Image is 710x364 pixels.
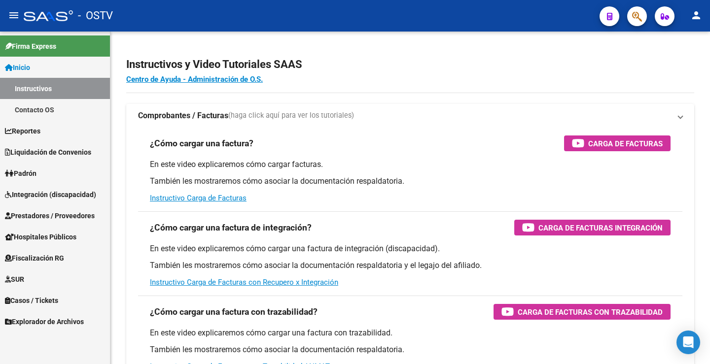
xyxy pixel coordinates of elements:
[150,159,671,170] p: En este video explicaremos cómo cargar facturas.
[126,55,694,74] h2: Instructivos y Video Tutoriales SAAS
[5,253,64,264] span: Fiscalización RG
[5,147,91,158] span: Liquidación de Convenios
[518,306,663,318] span: Carga de Facturas con Trazabilidad
[150,194,247,202] a: Instructivo Carga de Facturas
[150,243,671,254] p: En este video explicaremos cómo cargar una factura de integración (discapacidad).
[150,221,312,234] h3: ¿Cómo cargar una factura de integración?
[150,278,338,287] a: Instructivo Carga de Facturas con Recupero x Integración
[514,220,671,235] button: Carga de Facturas Integración
[564,135,671,151] button: Carga de Facturas
[5,316,84,327] span: Explorador de Archivos
[78,5,113,27] span: - OSTV
[5,126,40,136] span: Reportes
[150,305,318,319] h3: ¿Cómo cargar una factura con trazabilidad?
[494,304,671,320] button: Carga de Facturas con Trazabilidad
[588,137,663,150] span: Carga de Facturas
[5,295,58,306] span: Casos / Tickets
[150,136,253,150] h3: ¿Cómo cargar una factura?
[126,75,263,84] a: Centro de Ayuda - Administración de O.S.
[138,110,228,121] strong: Comprobantes / Facturas
[5,168,36,179] span: Padrón
[150,176,671,187] p: También les mostraremos cómo asociar la documentación respaldatoria.
[150,328,671,338] p: En este video explicaremos cómo cargar una factura con trazabilidad.
[5,41,56,52] span: Firma Express
[5,232,76,242] span: Hospitales Públicos
[676,331,700,354] div: Open Intercom Messenger
[5,62,30,73] span: Inicio
[228,110,354,121] span: (haga click aquí para ver los tutoriales)
[5,274,24,285] span: SUR
[5,189,96,200] span: Integración (discapacidad)
[538,222,663,234] span: Carga de Facturas Integración
[126,104,694,128] mat-expansion-panel-header: Comprobantes / Facturas(haga click aquí para ver los tutoriales)
[5,210,95,221] span: Prestadores / Proveedores
[690,9,702,21] mat-icon: person
[8,9,20,21] mat-icon: menu
[150,260,671,271] p: También les mostraremos cómo asociar la documentación respaldatoria y el legajo del afiliado.
[150,344,671,355] p: También les mostraremos cómo asociar la documentación respaldatoria.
